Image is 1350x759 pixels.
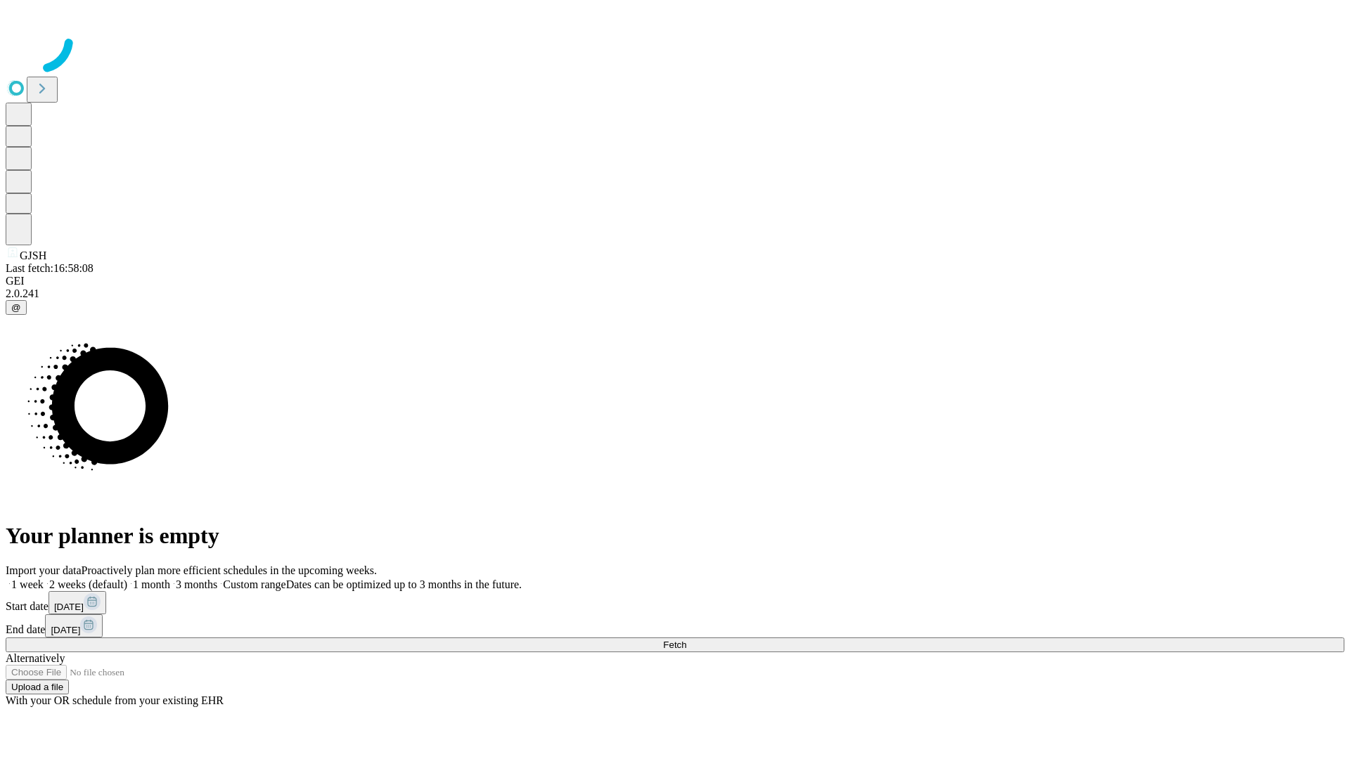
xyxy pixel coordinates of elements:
[6,591,1344,614] div: Start date
[6,652,65,664] span: Alternatively
[6,262,94,274] span: Last fetch: 16:58:08
[663,640,686,650] span: Fetch
[6,300,27,315] button: @
[176,578,217,590] span: 3 months
[11,302,21,313] span: @
[6,275,1344,287] div: GEI
[286,578,522,590] span: Dates can be optimized up to 3 months in the future.
[51,625,80,635] span: [DATE]
[133,578,170,590] span: 1 month
[6,680,69,694] button: Upload a file
[49,591,106,614] button: [DATE]
[6,694,224,706] span: With your OR schedule from your existing EHR
[49,578,127,590] span: 2 weeks (default)
[6,637,1344,652] button: Fetch
[45,614,103,637] button: [DATE]
[6,523,1344,549] h1: Your planner is empty
[11,578,44,590] span: 1 week
[82,564,377,576] span: Proactively plan more efficient schedules in the upcoming weeks.
[6,287,1344,300] div: 2.0.241
[54,602,84,612] span: [DATE]
[6,564,82,576] span: Import your data
[223,578,285,590] span: Custom range
[20,249,46,261] span: GJSH
[6,614,1344,637] div: End date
